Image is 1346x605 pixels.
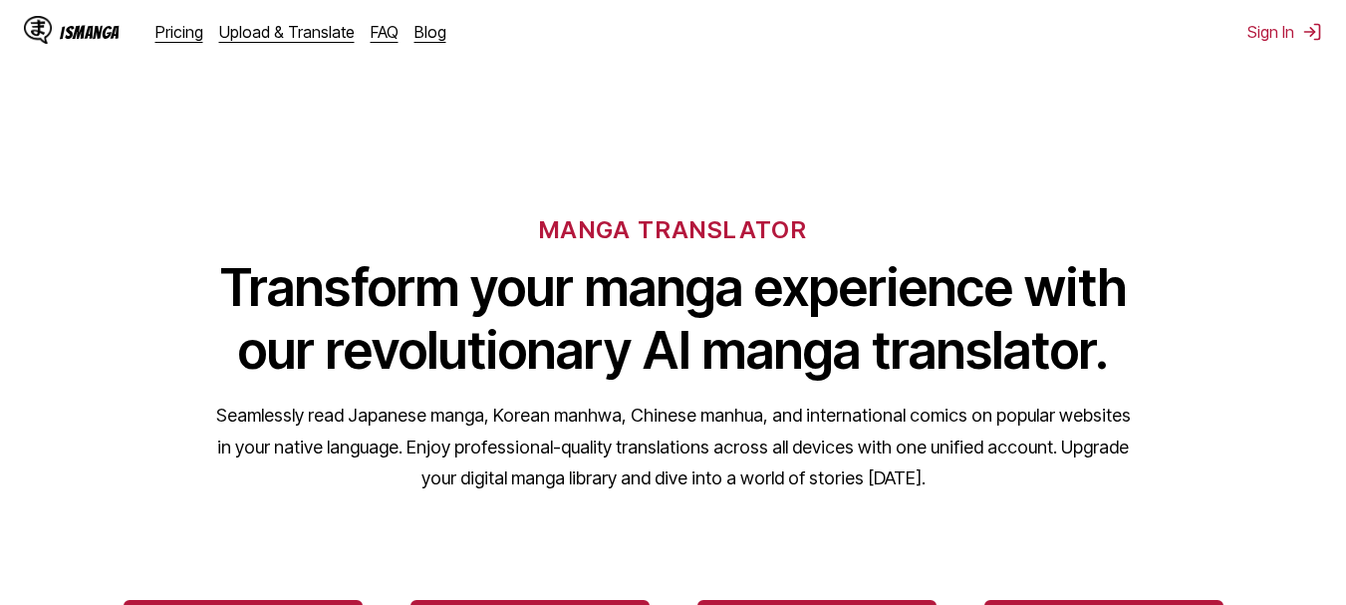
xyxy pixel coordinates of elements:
[215,400,1132,494] p: Seamlessly read Japanese manga, Korean manhwa, Chinese manhua, and international comics on popula...
[1247,22,1322,42] button: Sign In
[219,22,355,42] a: Upload & Translate
[371,22,399,42] a: FAQ
[155,22,203,42] a: Pricing
[60,23,120,42] div: IsManga
[24,16,155,48] a: IsManga LogoIsManga
[215,256,1132,382] h1: Transform your manga experience with our revolutionary AI manga translator.
[539,215,807,244] h6: MANGA TRANSLATOR
[414,22,446,42] a: Blog
[1302,22,1322,42] img: Sign out
[24,16,52,44] img: IsManga Logo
